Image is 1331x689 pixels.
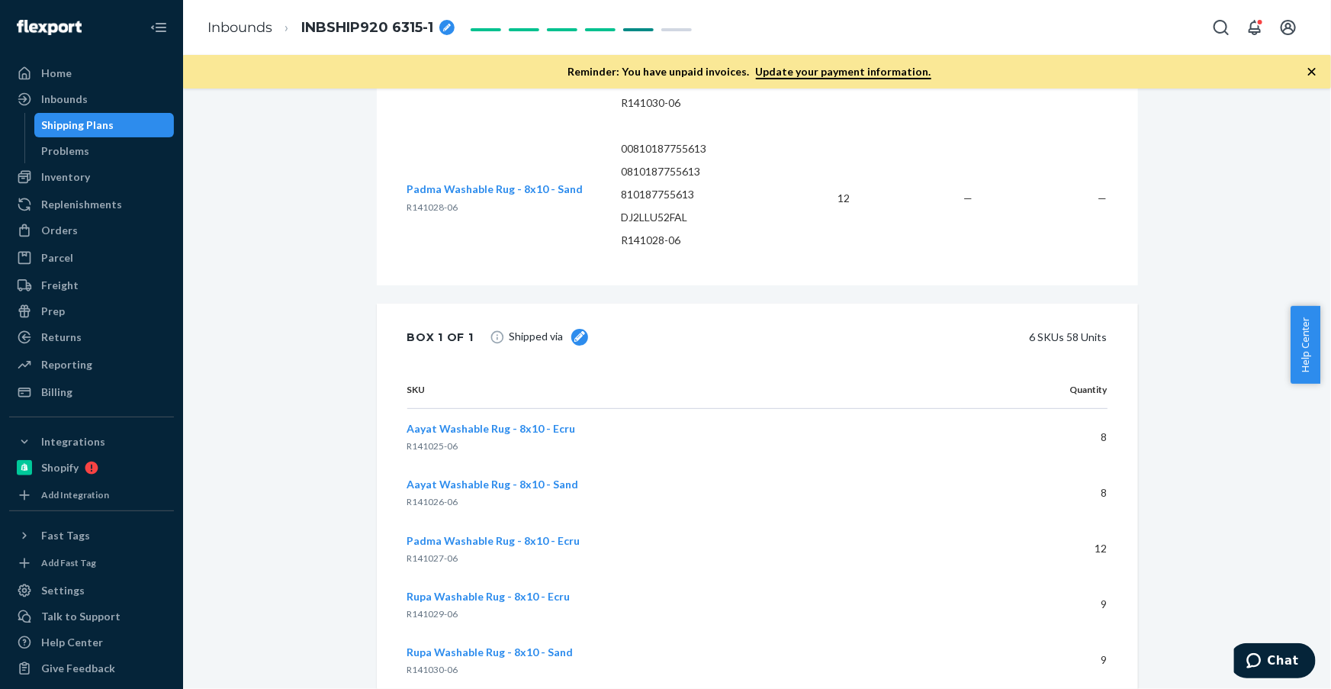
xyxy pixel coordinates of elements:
[961,409,1107,465] td: 8
[961,465,1107,520] td: 8
[9,578,174,603] a: Settings
[41,169,90,185] div: Inventory
[621,164,774,179] p: 0810187755613
[9,486,174,504] a: Add Integration
[9,192,174,217] a: Replenishments
[407,201,458,213] span: R141028-06
[9,604,174,629] button: Talk to Support
[41,330,82,345] div: Returns
[41,385,72,400] div: Billing
[1291,306,1320,384] button: Help Center
[407,646,574,658] span: Rupa Washable Rug - 8x10 - Sand
[961,577,1107,633] td: 9
[9,299,174,324] a: Prep
[1239,12,1270,43] button: Open notifications
[143,12,174,43] button: Close Navigation
[621,95,774,111] p: R141030-06
[407,182,584,197] button: Padma Washable Rug - 8x10 - Sand
[9,61,174,85] a: Home
[407,589,571,604] button: Rupa Washable Rug - 8x10 - Ecru
[621,210,774,225] p: DJ2LLU52FAL
[756,65,931,79] a: Update your payment information.
[407,533,580,549] button: Padma Washable Rug - 8x10 - Ecru
[34,139,175,163] a: Problems
[41,357,92,372] div: Reporting
[407,552,458,564] span: R141027-06
[1234,643,1316,681] iframe: Opens a widget where you can chat to one of our agents
[301,18,433,38] span: INBSHIP920 6315-1
[9,430,174,454] button: Integrations
[510,329,588,346] span: Shipped via
[961,521,1107,577] td: 12
[407,478,579,491] span: Aayat Washable Rug - 8x10 - Sand
[41,197,122,212] div: Replenishments
[9,380,174,404] a: Billing
[9,246,174,270] a: Parcel
[41,304,65,319] div: Prep
[786,130,863,267] td: 12
[1206,12,1236,43] button: Open Search Box
[41,609,121,624] div: Talk to Support
[621,187,774,202] p: 810187755613
[41,223,78,238] div: Orders
[9,554,174,572] a: Add Fast Tag
[42,143,90,159] div: Problems
[9,656,174,681] button: Give Feedback
[41,661,115,676] div: Give Feedback
[9,456,174,480] a: Shopify
[621,141,774,156] p: 00810187755613
[9,165,174,189] a: Inventory
[407,322,474,353] div: Box 1 of 1
[41,488,109,501] div: Add Integration
[9,273,174,298] a: Freight
[17,20,82,35] img: Flexport logo
[407,477,579,492] button: Aayat Washable Rug - 8x10 - Sand
[195,5,467,50] ol: breadcrumbs
[407,496,458,507] span: R141026-06
[41,583,85,598] div: Settings
[9,353,174,377] a: Reporting
[42,118,114,133] div: Shipping Plans
[407,590,571,603] span: Rupa Washable Rug - 8x10 - Ecru
[41,434,105,449] div: Integrations
[568,64,931,79] p: Reminder: You have unpaid invoices.
[9,630,174,655] a: Help Center
[1273,12,1304,43] button: Open account menu
[407,645,574,660] button: Rupa Washable Rug - 8x10 - Sand
[961,371,1107,409] th: Quantity
[611,322,1108,353] div: 6 SKUs 58 Units
[41,460,79,475] div: Shopify
[41,528,90,543] div: Fast Tags
[9,325,174,349] a: Returns
[41,278,79,293] div: Freight
[1098,192,1108,204] span: —
[41,556,96,569] div: Add Fast Tag
[41,66,72,81] div: Home
[961,633,1107,688] td: 9
[963,192,973,204] span: —
[407,422,576,435] span: Aayat Washable Rug - 8x10 - Ecru
[41,92,88,107] div: Inbounds
[407,440,458,452] span: R141025-06
[34,113,175,137] a: Shipping Plans
[407,534,580,547] span: Padma Washable Rug - 8x10 - Ecru
[407,608,458,620] span: R141029-06
[41,250,73,266] div: Parcel
[207,19,272,36] a: Inbounds
[407,421,576,436] button: Aayat Washable Rug - 8x10 - Ecru
[9,87,174,111] a: Inbounds
[621,233,774,248] p: R141028-06
[407,182,584,195] span: Padma Washable Rug - 8x10 - Sand
[407,664,458,675] span: R141030-06
[9,523,174,548] button: Fast Tags
[9,218,174,243] a: Orders
[41,635,103,650] div: Help Center
[407,371,962,409] th: SKU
